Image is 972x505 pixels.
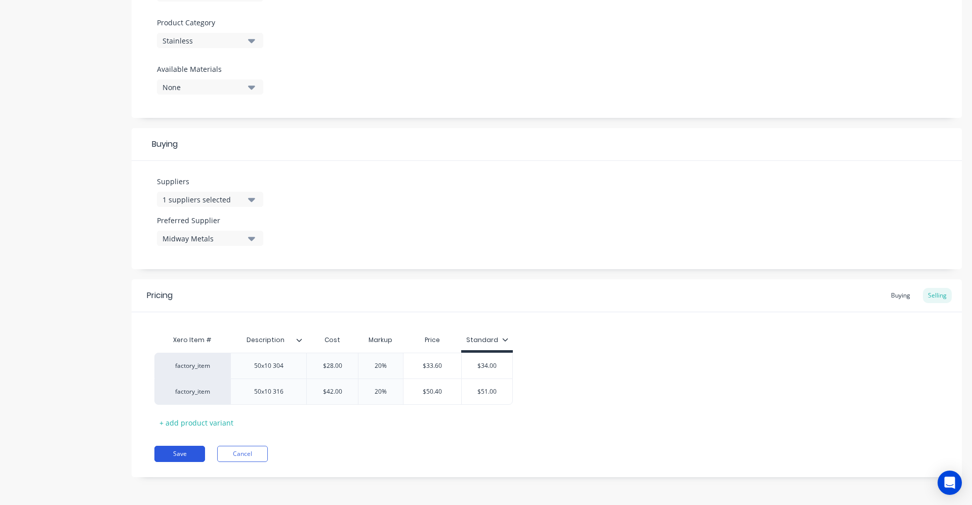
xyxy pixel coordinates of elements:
[157,192,263,207] button: 1 suppliers selected
[403,379,461,404] div: $50.40
[154,378,513,405] div: factory_item50x10 316$42.0020%$50.40$51.00
[154,330,230,350] div: Xero Item #
[165,361,220,370] div: factory_item
[244,385,294,398] div: 50x10 316
[157,17,258,28] label: Product Category
[163,194,244,205] div: 1 suppliers selected
[163,233,244,244] div: Midway Metals
[217,446,268,462] button: Cancel
[230,330,306,350] div: Description
[157,79,263,95] button: None
[132,128,962,161] div: Buying
[306,330,358,350] div: Cost
[938,471,962,495] div: Open Intercom Messenger
[244,359,294,372] div: 50x10 304
[157,64,263,74] label: Available Materials
[462,379,512,404] div: $51.00
[157,33,263,48] button: Stainless
[355,379,406,404] div: 20%
[462,353,512,378] div: $34.00
[157,176,263,187] label: Suppliers
[307,379,358,404] div: $42.00
[923,288,952,303] div: Selling
[154,446,205,462] button: Save
[147,289,173,302] div: Pricing
[230,327,300,353] div: Description
[163,35,244,46] div: Stainless
[403,330,461,350] div: Price
[403,353,461,378] div: $33.60
[154,415,238,431] div: + add product variant
[355,353,406,378] div: 20%
[886,288,915,303] div: Buying
[466,335,508,345] div: Standard
[163,82,244,93] div: None
[157,231,263,246] button: Midway Metals
[165,387,220,396] div: factory_item
[307,353,358,378] div: $28.00
[157,215,263,226] label: Preferred Supplier
[358,330,403,350] div: Markup
[154,353,513,378] div: factory_item50x10 304$28.0020%$33.60$34.00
